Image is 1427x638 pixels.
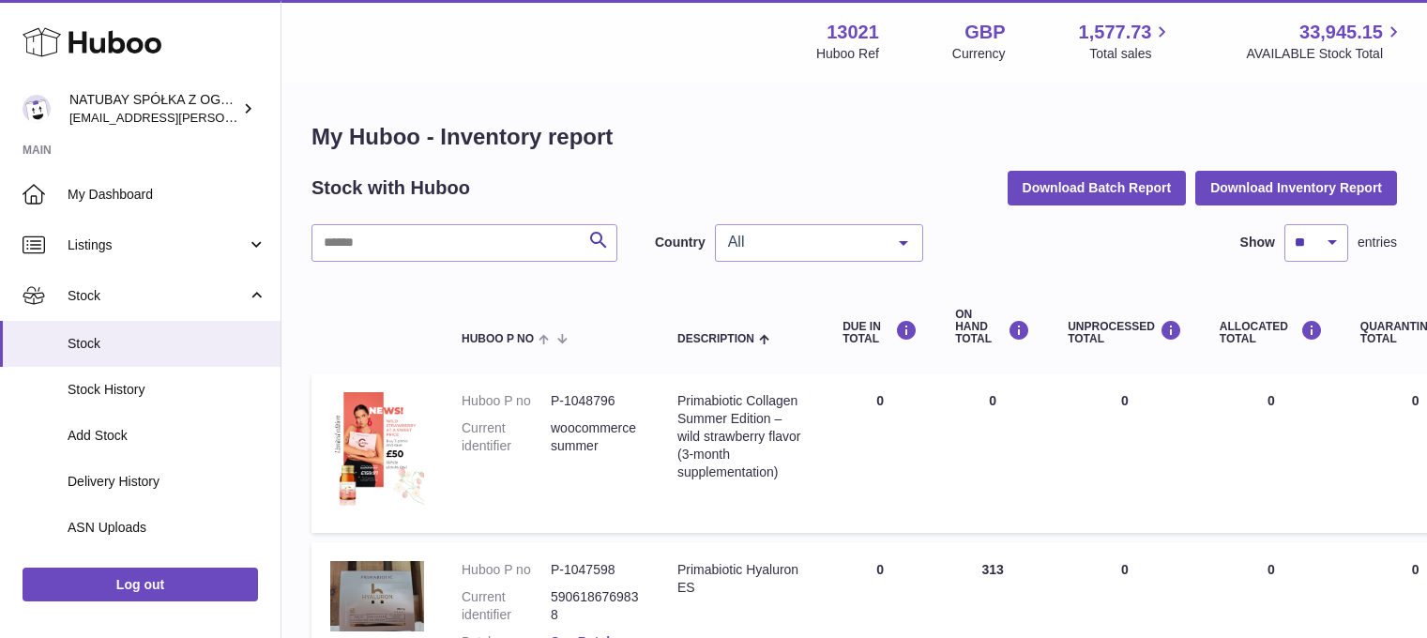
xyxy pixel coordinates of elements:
[1008,171,1187,205] button: Download Batch Report
[68,381,266,399] span: Stock History
[68,473,266,491] span: Delivery History
[23,95,51,123] img: kacper.antkowski@natubay.pl
[1195,171,1397,205] button: Download Inventory Report
[462,561,551,579] dt: Huboo P no
[69,110,376,125] span: [EMAIL_ADDRESS][PERSON_NAME][DOMAIN_NAME]
[68,427,266,445] span: Add Stock
[551,588,640,624] dd: 5906186769838
[723,233,885,251] span: All
[68,335,266,353] span: Stock
[843,320,918,345] div: DUE IN TOTAL
[68,287,247,305] span: Stock
[551,392,640,410] dd: P-1048796
[462,392,551,410] dt: Huboo P no
[827,20,879,45] strong: 13021
[68,519,266,537] span: ASN Uploads
[936,373,1049,533] td: 0
[1246,45,1404,63] span: AVAILABLE Stock Total
[1201,373,1342,533] td: 0
[330,561,424,631] img: product image
[1299,20,1383,45] span: 33,945.15
[23,568,258,601] a: Log out
[68,236,247,254] span: Listings
[1412,562,1419,577] span: 0
[677,333,754,345] span: Description
[311,122,1397,152] h1: My Huboo - Inventory report
[952,45,1006,63] div: Currency
[330,392,424,509] img: product image
[1246,20,1404,63] a: 33,945.15 AVAILABLE Stock Total
[964,20,1005,45] strong: GBP
[1220,320,1323,345] div: ALLOCATED Total
[462,588,551,624] dt: Current identifier
[824,373,936,533] td: 0
[551,561,640,579] dd: P-1047598
[1240,234,1275,251] label: Show
[462,333,534,345] span: Huboo P no
[551,419,640,455] dd: woocommercesummer
[1068,320,1182,345] div: UNPROCESSED Total
[955,309,1030,346] div: ON HAND Total
[655,234,706,251] label: Country
[462,419,551,455] dt: Current identifier
[677,561,805,597] div: Primabiotic Hyaluron ES
[69,91,238,127] div: NATUBAY SPÓŁKA Z OGRANICZONĄ ODPOWIEDZIALNOŚCIĄ
[1412,393,1419,408] span: 0
[1089,45,1173,63] span: Total sales
[677,392,805,480] div: Primabiotic Collagen Summer Edition – wild strawberry flavor (3-month supplementation)
[311,175,470,201] h2: Stock with Huboo
[1079,20,1152,45] span: 1,577.73
[68,186,266,204] span: My Dashboard
[1049,373,1201,533] td: 0
[1358,234,1397,251] span: entries
[1079,20,1174,63] a: 1,577.73 Total sales
[816,45,879,63] div: Huboo Ref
